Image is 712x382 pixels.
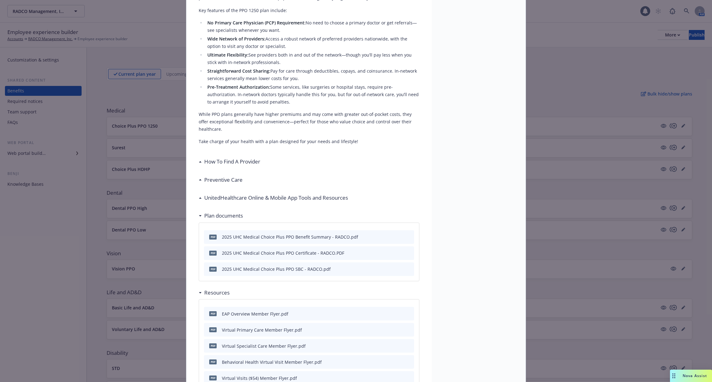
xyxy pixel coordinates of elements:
[406,359,412,365] button: preview file
[206,19,419,34] li: No need to choose a primary doctor or get referrals—see specialists whenever you want.
[209,343,217,348] span: pdf
[222,359,322,365] div: Behavioral Health Virtual Visit Member Flyer.pdf
[204,289,230,297] h3: Resources
[206,51,419,66] li: See providers both in and out of the network—though you’ll pay less when you stick with in-networ...
[209,251,217,255] span: PDF
[406,311,412,317] button: preview file
[396,311,401,317] button: download file
[207,52,248,58] strong: Ultimate Flexibility:
[204,194,348,202] h3: UnitedHealthcare Online & Mobile App Tools and Resources
[209,376,217,380] span: pdf
[396,343,401,349] button: download file
[199,7,419,14] p: Key features of the PPO 1250 plan include:
[207,84,270,90] strong: Pre-Treatment Authorization:
[199,194,348,202] div: UnitedHealthcare Online & Mobile App Tools and Resources
[222,266,331,272] div: 2025 UHC Medical Choice Plus PPO SBC - RADCO.pdf
[396,359,401,365] button: download file
[396,234,401,240] button: download file
[396,266,401,272] button: download file
[406,234,412,240] button: preview file
[222,250,344,256] div: 2025 UHC Medical Choice Plus PPO Certificate - RADCO.PDF
[222,234,358,240] div: 2025 UHC Medical Choice Plus PPO Benefit Summary - RADCO.pdf
[222,327,302,333] div: Virtual Primary Care Member Flyer.pdf
[199,289,230,297] div: Resources
[204,176,243,184] h3: Preventive Care
[206,35,419,50] li: Access a robust network of preferred providers nationwide, with the option to visit any doctor or...
[199,212,243,220] div: Plan documents
[396,375,401,381] button: download file
[670,370,712,382] button: Nova Assist
[683,373,707,378] span: Nova Assist
[209,311,217,316] span: pdf
[406,375,412,381] button: preview file
[207,36,265,42] strong: Wide Network of Providers:
[406,343,412,349] button: preview file
[199,111,419,133] p: While PPO plans generally have higher premiums and may come with greater out-of-pocket costs, the...
[222,343,306,349] div: Virtual Specialist Care Member Flyer.pdf
[199,138,419,145] p: Take charge of your health with a plan designed for your needs and lifestyle!
[206,83,419,106] li: Some services, like surgeries or hospital stays, require pre-authorization. In-network doctors ty...
[199,176,243,184] div: Preventive Care
[406,266,412,272] button: preview file
[396,250,401,256] button: download file
[209,327,217,332] span: pdf
[209,235,217,239] span: pdf
[206,67,419,82] li: Pay for care through deductibles, copays, and coinsurance. In-network services generally mean low...
[396,327,401,333] button: download file
[207,68,270,74] strong: Straightforward Cost Sharing:
[406,250,412,256] button: preview file
[204,212,243,220] h3: Plan documents
[207,20,306,26] strong: No Primary Care Physician (PCP) Requirement:
[209,267,217,271] span: pdf
[204,158,260,166] h3: How To Find A Provider
[670,370,678,382] div: Drag to move
[222,375,297,381] div: Virtual Visits ($54) Member Flyer.pdf
[406,327,412,333] button: preview file
[222,311,288,317] div: EAP Overview Member Flyer.pdf
[199,158,260,166] div: How To Find A Provider
[209,359,217,364] span: pdf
